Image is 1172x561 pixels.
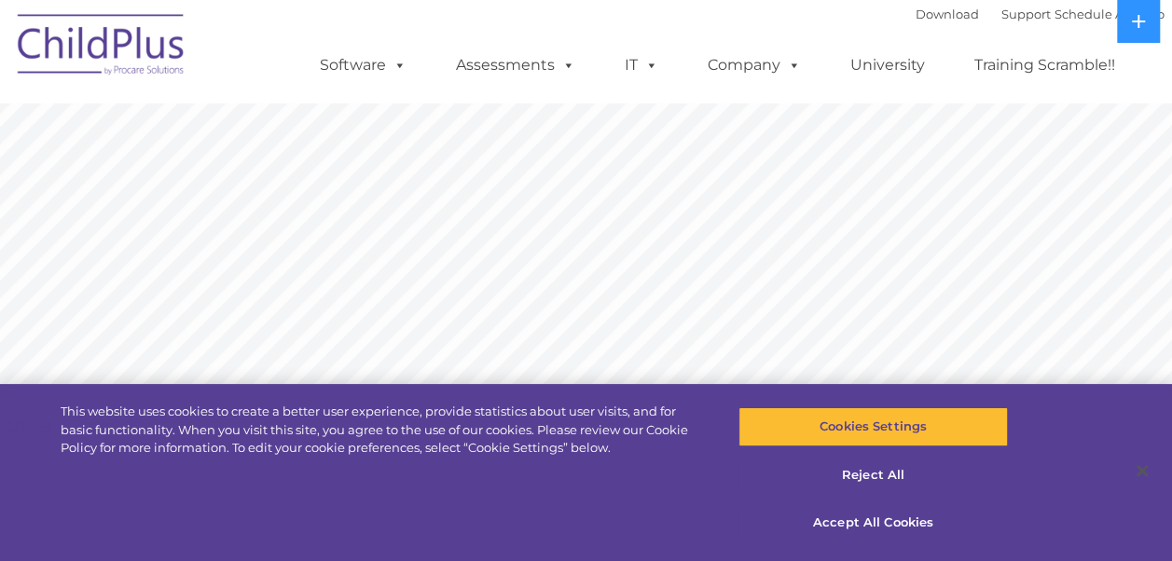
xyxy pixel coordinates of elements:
[956,47,1134,84] a: Training Scramble!!
[8,1,195,94] img: ChildPlus by Procare Solutions
[606,47,677,84] a: IT
[689,47,820,84] a: Company
[738,407,1008,446] button: Cookies Settings
[437,47,594,84] a: Assessments
[301,47,425,84] a: Software
[832,47,944,84] a: University
[61,403,703,458] div: This website uses cookies to create a better user experience, provide statistics about user visit...
[916,7,979,21] a: Download
[738,456,1008,495] button: Reject All
[738,503,1008,542] button: Accept All Cookies
[1122,450,1163,491] button: Close
[1055,7,1165,21] a: Schedule A Demo
[1001,7,1051,21] a: Support
[916,7,1165,21] font: |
